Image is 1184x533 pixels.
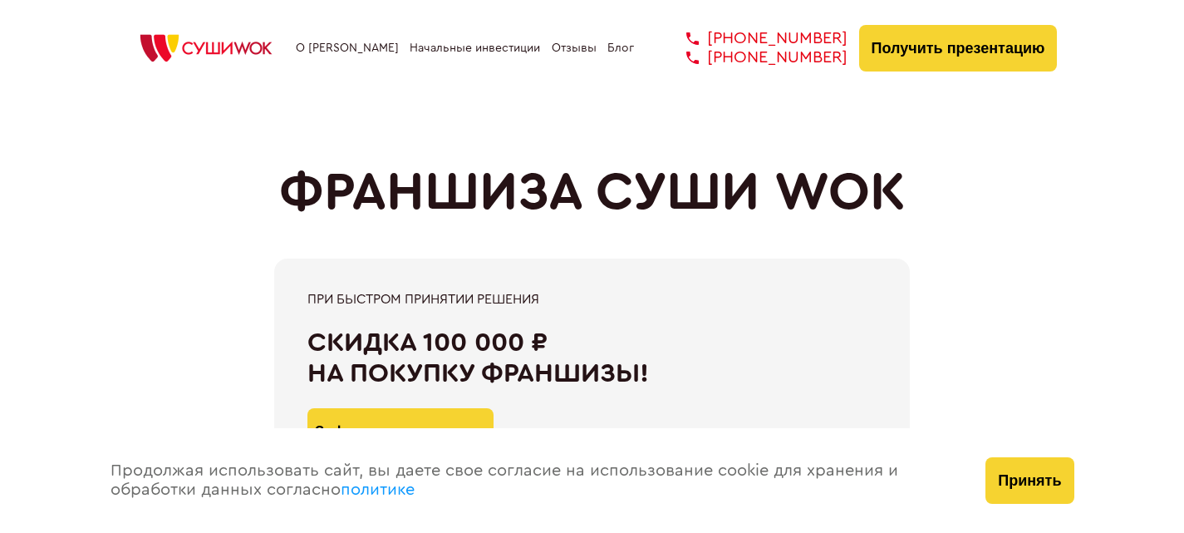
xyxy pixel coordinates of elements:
a: [PHONE_NUMBER] [661,48,847,67]
button: Зафиксировать скидку [307,408,494,455]
button: Принять [985,457,1073,504]
h1: ФРАНШИЗА СУШИ WOK [279,162,906,224]
div: Продолжая использовать сайт, вы даете свое согласие на использование cookie для хранения и обрабо... [94,428,970,533]
div: Скидка 100 000 ₽ на покупку франшизы! [307,328,877,389]
a: Блог [607,42,634,55]
a: Отзывы [552,42,597,55]
a: [PHONE_NUMBER] [661,29,847,48]
button: Получить презентацию [859,25,1058,72]
div: При быстром принятии решения [307,292,877,307]
a: политике [341,481,415,498]
a: Начальные инвестиции [410,42,540,55]
a: О [PERSON_NAME] [296,42,399,55]
img: СУШИWOK [127,30,285,67]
